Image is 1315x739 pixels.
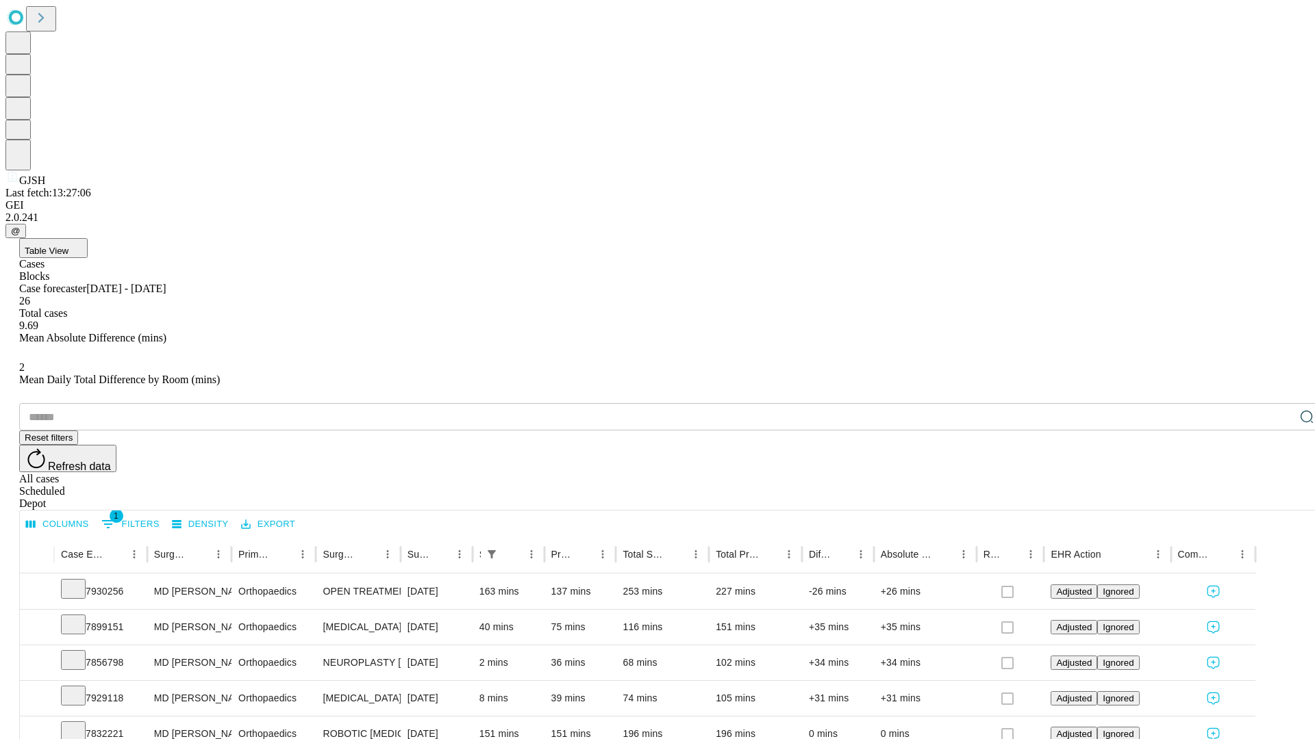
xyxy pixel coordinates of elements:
[408,681,466,716] div: [DATE]
[1056,586,1092,597] span: Adjusted
[1103,545,1122,564] button: Sort
[809,574,867,609] div: -26 mins
[809,610,867,645] div: +35 mins
[686,545,705,564] button: Menu
[1103,658,1134,668] span: Ignored
[1097,584,1139,599] button: Ignored
[479,610,538,645] div: 40 mins
[1214,545,1233,564] button: Sort
[61,610,140,645] div: 7899151
[479,681,538,716] div: 8 mins
[482,545,501,564] div: 1 active filter
[1021,545,1040,564] button: Menu
[25,246,68,256] span: Table View
[154,549,188,560] div: Surgeon Name
[1002,545,1021,564] button: Sort
[551,645,610,680] div: 36 mins
[1097,656,1139,670] button: Ignored
[716,645,795,680] div: 102 mins
[19,332,166,343] span: Mean Absolute Difference (mins)
[881,610,970,645] div: +35 mins
[551,574,610,609] div: 137 mins
[623,645,702,680] div: 68 mins
[293,545,312,564] button: Menu
[125,545,144,564] button: Menu
[716,681,795,716] div: 105 mins
[408,645,466,680] div: [DATE]
[25,432,73,443] span: Reset filters
[623,610,702,645] div: 116 mins
[716,610,795,645] div: 151 mins
[408,610,466,645] div: [DATE]
[238,549,273,560] div: Primary Service
[19,238,88,258] button: Table View
[323,549,357,560] div: Surgery Name
[667,545,686,564] button: Sort
[19,295,30,307] span: 26
[881,574,970,609] div: +26 mins
[760,545,779,564] button: Sort
[1103,729,1134,739] span: Ignored
[1051,584,1097,599] button: Adjusted
[551,549,573,560] div: Predicted In Room Duration
[1056,622,1092,632] span: Adjusted
[1103,622,1134,632] span: Ignored
[238,514,299,535] button: Export
[408,574,466,609] div: [DATE]
[1051,691,1097,705] button: Adjusted
[19,430,78,445] button: Reset filters
[431,545,450,564] button: Sort
[1051,656,1097,670] button: Adjusted
[1097,691,1139,705] button: Ignored
[716,549,759,560] div: Total Predicted Duration
[5,187,91,198] span: Last fetch: 13:27:06
[323,645,393,680] div: NEUROPLASTY [MEDICAL_DATA] AT [GEOGRAPHIC_DATA]
[551,681,610,716] div: 39 mins
[238,681,309,716] div: Orthopaedics
[881,645,970,680] div: +34 mins
[274,545,293,564] button: Sort
[1233,545,1252,564] button: Menu
[479,549,481,560] div: Scheduled In Room Duration
[779,545,799,564] button: Menu
[154,681,225,716] div: MD [PERSON_NAME] [PERSON_NAME]
[209,545,228,564] button: Menu
[503,545,522,564] button: Sort
[623,549,666,560] div: Total Scheduled Duration
[61,549,104,560] div: Case Epic Id
[809,549,831,560] div: Difference
[482,545,501,564] button: Show filters
[832,545,851,564] button: Sort
[19,361,25,373] span: 2
[1056,729,1092,739] span: Adjusted
[5,224,26,238] button: @
[61,681,140,716] div: 7929118
[1051,549,1101,560] div: EHR Action
[881,681,970,716] div: +31 mins
[1178,549,1212,560] div: Comments
[479,574,538,609] div: 163 mins
[359,545,378,564] button: Sort
[323,681,393,716] div: [MEDICAL_DATA] RELEASE
[19,320,38,331] span: 9.69
[1103,693,1134,703] span: Ignored
[479,645,538,680] div: 2 mins
[27,616,47,640] button: Expand
[238,574,309,609] div: Orthopaedics
[450,545,469,564] button: Menu
[881,549,934,560] div: Absolute Difference
[984,549,1001,560] div: Resolved in EHR
[11,226,21,236] span: @
[154,610,225,645] div: MD [PERSON_NAME] [PERSON_NAME]
[809,645,867,680] div: +34 mins
[623,574,702,609] div: 253 mins
[168,514,232,535] button: Density
[19,307,67,319] span: Total cases
[935,545,954,564] button: Sort
[1149,545,1168,564] button: Menu
[323,610,393,645] div: [MEDICAL_DATA] MEDIAL OR LATERAL MENISCECTOMY
[716,574,795,609] div: 227 mins
[19,174,45,186] span: GJSH
[593,545,612,564] button: Menu
[27,651,47,675] button: Expand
